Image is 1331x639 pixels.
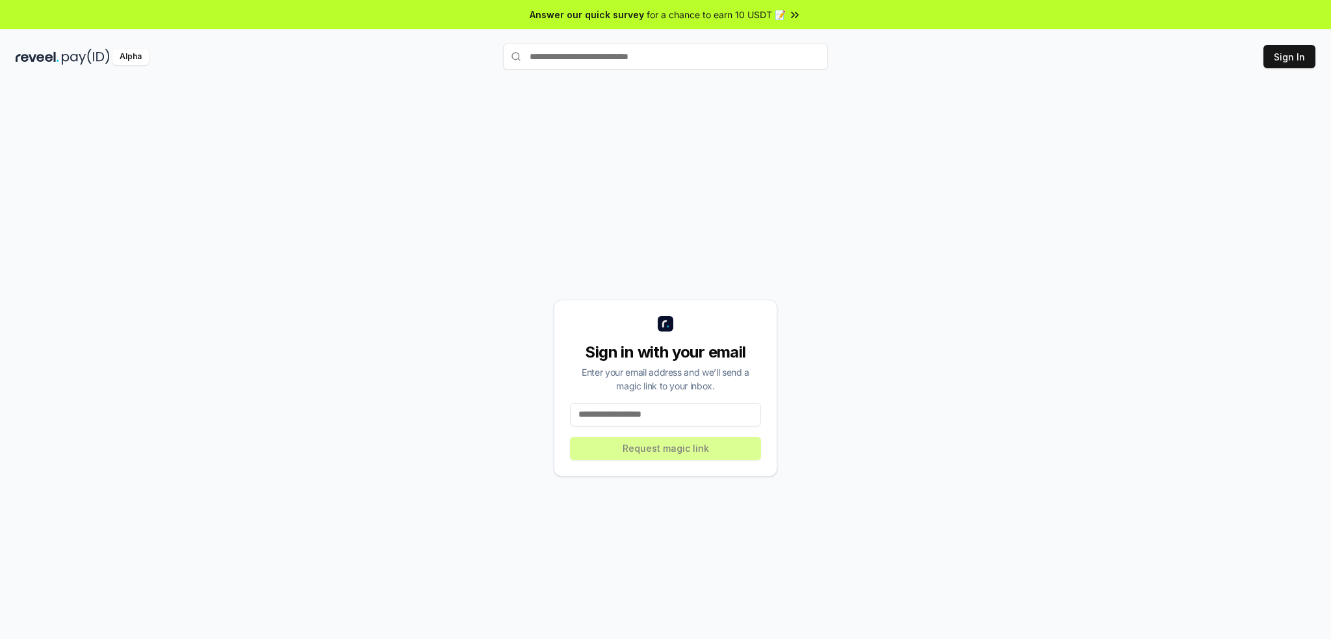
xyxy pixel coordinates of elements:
div: Enter your email address and we’ll send a magic link to your inbox. [570,365,761,393]
div: Alpha [112,49,149,65]
span: Answer our quick survey [530,8,644,21]
span: for a chance to earn 10 USDT 📝 [647,8,786,21]
img: logo_small [658,316,673,332]
img: pay_id [62,49,110,65]
button: Sign In [1263,45,1315,68]
img: reveel_dark [16,49,59,65]
div: Sign in with your email [570,342,761,363]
